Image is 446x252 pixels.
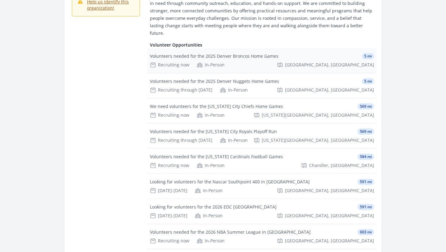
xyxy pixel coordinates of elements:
span: 5 mi [362,53,374,59]
span: Chandler, [GEOGRAPHIC_DATA] [309,162,374,169]
div: In-Person [195,187,223,194]
a: Volunteers needed for the 2025 Denver Broncos Home Games 5 mi Recruiting now In-Person [GEOGRAPHI... [147,48,377,73]
div: We need volunteers for the [US_STATE] City Chiefs Home Games [150,103,283,110]
a: Volunteers needed for the [US_STATE] Cardinals Football Games 584 mi Recruiting now In-Person Cha... [147,149,377,173]
a: We need volunteers for the [US_STATE] City Chiefs Home Games 569 mi Recruiting now In-Person [US_... [147,98,377,123]
div: Recruiting now [150,62,189,68]
span: [US_STATE][GEOGRAPHIC_DATA], [GEOGRAPHIC_DATA] [262,112,374,118]
span: 5 mi [362,78,374,84]
span: [US_STATE][GEOGRAPHIC_DATA], [GEOGRAPHIC_DATA] [262,137,374,143]
a: Looking for volunteers for the 2026 EDC [GEOGRAPHIC_DATA] 591 mi [DATE]-[DATE] In-Person [GEOGRAP... [147,199,377,224]
a: Volunteers needed for the [US_STATE] City Royals Playoff Run 569 mi Recruiting through [DATE] In-... [147,124,377,148]
h4: Volunteer Opportunities [150,42,374,48]
div: In-Person [197,112,225,118]
div: Looking for volunteers for the Nascar Southpoint 400 in [GEOGRAPHIC_DATA] [150,179,310,185]
div: Recruiting now [150,238,189,244]
div: Volunteers needed for the [US_STATE] Cardinals Football Games [150,154,283,160]
div: In-Person [195,213,223,219]
a: Volunteers needed for the 2025 Denver Nuggets Home Games 5 mi Recruiting through [DATE] In-Person... [147,73,377,98]
div: Recruiting now [150,112,189,118]
a: Looking for volunteers for the Nascar Southpoint 400 in [GEOGRAPHIC_DATA] 591 mi [DATE]-[DATE] In... [147,174,377,199]
div: Volunteers needed for the 2025 Denver Nuggets Home Games [150,78,279,84]
span: [GEOGRAPHIC_DATA], [GEOGRAPHIC_DATA] [285,213,374,219]
span: 591 mi [357,204,374,210]
div: Recruiting through [DATE] [150,87,212,93]
div: In-Person [220,87,248,93]
span: [GEOGRAPHIC_DATA], [GEOGRAPHIC_DATA] [285,62,374,68]
span: 591 mi [357,179,374,185]
a: Volunteers needed for the 2026 NBA Summer League in [GEOGRAPHIC_DATA] 603 mi Recruiting now In-Pe... [147,224,377,249]
div: [DATE]-[DATE] [150,213,187,219]
span: 603 mi [357,229,374,235]
span: 569 mi [357,128,374,135]
span: 584 mi [357,154,374,160]
div: In-Person [197,162,225,169]
div: Volunteers needed for the 2025 Denver Broncos Home Games [150,53,278,59]
div: Volunteers needed for the 2026 NBA Summer League in [GEOGRAPHIC_DATA] [150,229,311,235]
div: Volunteers needed for the [US_STATE] City Royals Playoff Run [150,128,277,135]
div: Recruiting now [150,162,189,169]
span: [GEOGRAPHIC_DATA], [GEOGRAPHIC_DATA] [285,87,374,93]
div: [DATE]-[DATE] [150,187,187,194]
span: [GEOGRAPHIC_DATA], [GEOGRAPHIC_DATA] [285,238,374,244]
div: Recruiting through [DATE] [150,137,212,143]
div: Looking for volunteers for the 2026 EDC [GEOGRAPHIC_DATA] [150,204,277,210]
span: [GEOGRAPHIC_DATA], [GEOGRAPHIC_DATA] [285,187,374,194]
div: In-Person [220,137,248,143]
div: In-Person [197,238,225,244]
div: In-Person [197,62,225,68]
span: 569 mi [357,103,374,110]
